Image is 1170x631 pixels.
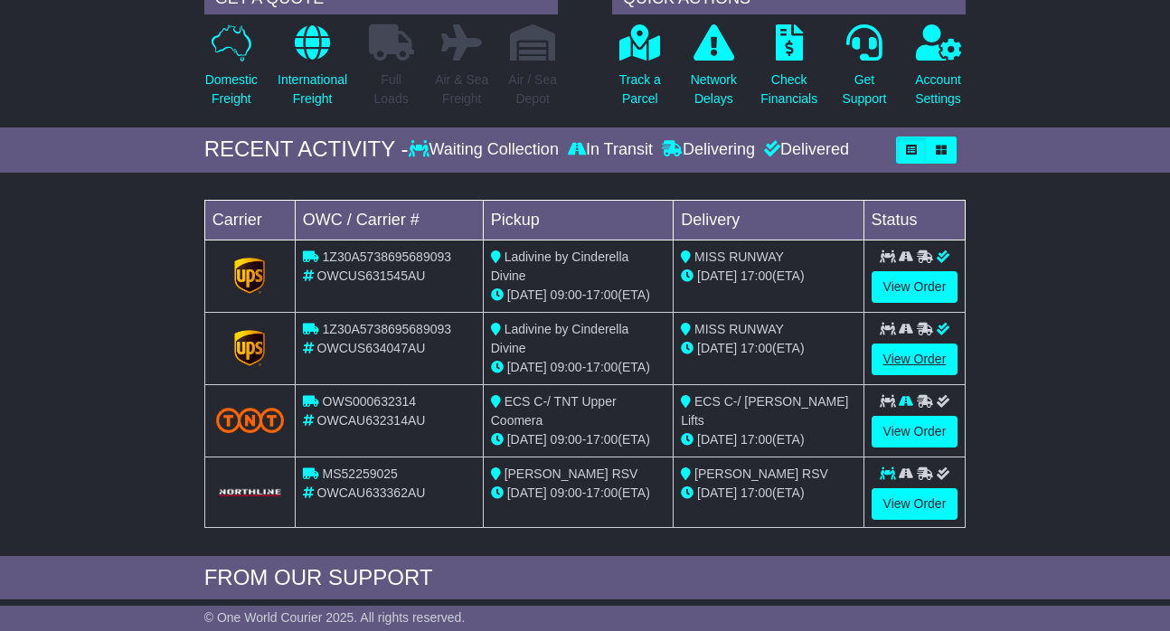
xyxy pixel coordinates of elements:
div: In Transit [563,140,657,160]
p: Network Delays [691,71,737,108]
p: Account Settings [915,71,961,108]
span: [DATE] [697,432,737,447]
span: [DATE] [697,268,737,283]
div: - (ETA) [491,484,665,503]
p: Domestic Freight [205,71,258,108]
span: OWCAU632314AU [317,413,426,428]
p: Air / Sea Depot [508,71,557,108]
span: © One World Courier 2025. All rights reserved. [204,610,466,625]
a: View Order [872,344,958,375]
span: MISS RUNWAY [694,322,784,336]
div: - (ETA) [491,286,665,305]
span: 17:00 [741,485,772,500]
a: View Order [872,271,958,303]
div: FROM OUR SUPPORT [204,565,967,591]
div: Waiting Collection [409,140,563,160]
a: View Order [872,416,958,447]
span: 09:00 [551,485,582,500]
span: 17:00 [741,341,772,355]
a: Track aParcel [618,24,662,118]
td: Pickup [483,200,673,240]
img: GetCarrierServiceLogo [234,258,265,294]
a: CheckFinancials [760,24,818,118]
p: Air & Sea Freight [435,71,488,108]
div: (ETA) [681,339,855,358]
span: 1Z30A5738695689093 [323,322,451,336]
span: [PERSON_NAME] RSV [694,466,828,481]
div: - (ETA) [491,358,665,377]
a: NetworkDelays [690,24,738,118]
span: [DATE] [507,360,547,374]
span: 17:00 [586,360,618,374]
a: GetSupport [841,24,887,118]
span: MISS RUNWAY [694,250,784,264]
div: - (ETA) [491,430,665,449]
a: InternationalFreight [277,24,348,118]
span: 17:00 [586,432,618,447]
span: [DATE] [697,341,737,355]
span: OWCUS634047AU [317,341,426,355]
p: Full Loads [369,71,414,108]
span: Ladivine by Cinderella Divine [491,250,629,283]
span: [PERSON_NAME] RSV [505,466,638,481]
span: MS52259025 [323,466,398,481]
span: [DATE] [507,287,547,302]
span: ECS C-/ [PERSON_NAME] Lifts [681,394,848,428]
span: [DATE] [697,485,737,500]
span: 17:00 [741,432,772,447]
td: Carrier [204,200,295,240]
div: (ETA) [681,430,855,449]
img: GetCarrierServiceLogo [216,487,284,498]
span: ECS C-/ TNT Upper Coomera [491,394,617,428]
p: Track a Parcel [619,71,661,108]
a: DomesticFreight [204,24,259,118]
span: 09:00 [551,432,582,447]
span: 17:00 [586,287,618,302]
span: OWS000632314 [323,394,417,409]
img: TNT_Domestic.png [216,408,284,432]
td: OWC / Carrier # [295,200,483,240]
td: Status [863,200,966,240]
span: [DATE] [507,485,547,500]
span: 09:00 [551,360,582,374]
span: 1Z30A5738695689093 [323,250,451,264]
div: Delivered [760,140,849,160]
img: GetCarrierServiceLogo [234,330,265,366]
div: Delivering [657,140,760,160]
p: International Freight [278,71,347,108]
div: (ETA) [681,267,855,286]
span: [DATE] [507,432,547,447]
a: AccountSettings [914,24,962,118]
span: 17:00 [586,485,618,500]
span: 09:00 [551,287,582,302]
td: Delivery [674,200,863,240]
span: Ladivine by Cinderella Divine [491,322,629,355]
p: Check Financials [760,71,817,108]
span: OWCUS631545AU [317,268,426,283]
p: Get Support [842,71,886,108]
span: OWCAU633362AU [317,485,426,500]
a: View Order [872,488,958,520]
span: 17:00 [741,268,772,283]
div: (ETA) [681,484,855,503]
div: RECENT ACTIVITY - [204,137,409,163]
